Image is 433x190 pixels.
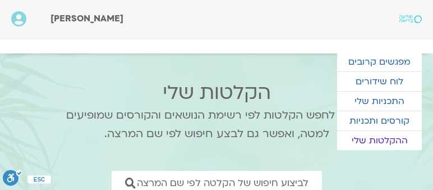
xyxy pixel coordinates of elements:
[337,52,422,71] a: מפגשים קרובים
[50,12,123,25] span: [PERSON_NAME]
[51,82,382,104] h2: הקלטות שלי
[337,92,422,111] a: התכניות שלי
[337,111,422,130] a: קורסים ותכניות
[137,178,308,188] span: לביצוע חיפוש של הקלטה לפי שם המרצה
[337,131,422,150] a: ההקלטות שלי
[337,72,422,91] a: לוח שידורים
[51,106,382,143] p: אפשר לחפש הקלטות לפי רשימת הנושאים והקורסים שמופיעים למטה, ואפשר גם לבצע חיפוש לפי שם המרצה.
